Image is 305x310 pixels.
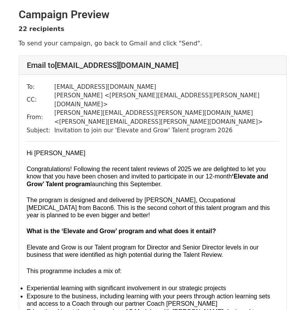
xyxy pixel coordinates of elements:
span: What is the ‘Elevate and Grow’ program and what does it entail? [27,228,216,234]
span: launching this September. [91,181,162,187]
td: [PERSON_NAME][EMAIL_ADDRESS][PERSON_NAME][DOMAIN_NAME] < [PERSON_NAME][EMAIL_ADDRESS][PERSON_NAME... [54,109,279,126]
span: The program is designed and delivered by [27,197,143,203]
td: [EMAIL_ADDRESS][DOMAIN_NAME] [54,83,279,92]
td: CC: [27,91,54,109]
strong: 22 recipients [19,25,64,33]
span: This programme includes a mix of: [27,268,122,274]
span: [PERSON_NAME], Occupational [MEDICAL_DATA] from Bacon6. This is the second cohort of this talent ... [27,197,272,218]
span: Elevate and Grow is our Talent program for Director and Senior Director levels in our business th... [27,244,261,258]
span: Experiential learning with significant involvement in our strategic projects [27,285,226,291]
p: To send your campaign, go back to Gmail and click "Send". [19,39,287,47]
span: Hi [PERSON_NAME] [27,150,85,156]
td: Subject: [27,126,54,135]
td: To: [27,83,54,92]
h4: Email to [EMAIL_ADDRESS][DOMAIN_NAME] [27,61,279,70]
span: ‘Elevate and Grow’ Talent program [27,173,270,187]
span: Exposure to the business, including learning with your peers through action learning sets and acc... [27,293,272,307]
td: From: [27,109,54,126]
td: Invitation to join our 'Elevate and Grow' Talent program 2026 [54,126,279,135]
td: [PERSON_NAME] < [PERSON_NAME][EMAIL_ADDRESS][PERSON_NAME][DOMAIN_NAME] > [54,91,279,109]
h2: Campaign Preview [19,8,287,21]
span: Congratulations! Following the recent talent reviews of 2025 we are delighted to let you know tha... [27,166,268,180]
